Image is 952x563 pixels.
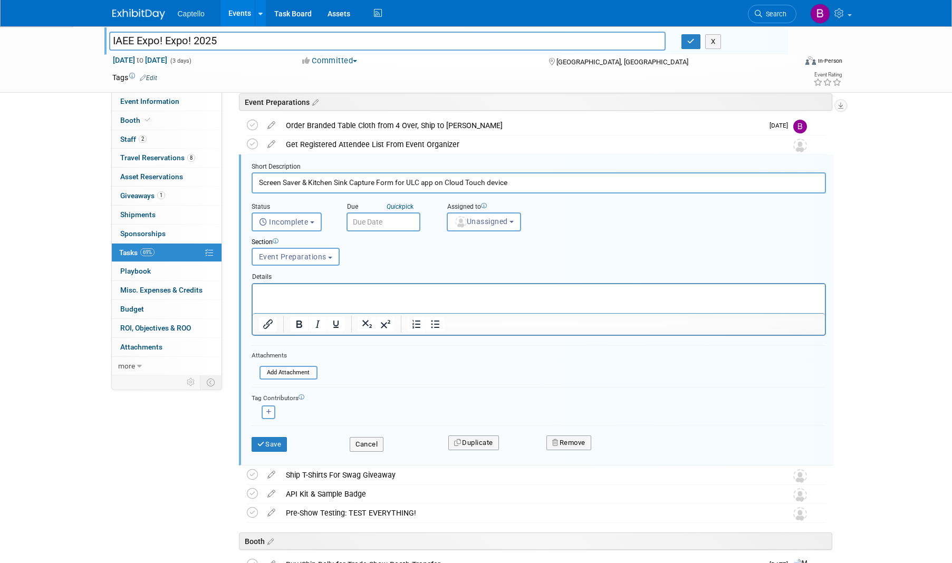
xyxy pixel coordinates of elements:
button: Bold [290,317,308,332]
button: Event Preparations [252,248,340,266]
button: Subscript [358,317,376,332]
span: Asset Reservations [120,172,183,181]
span: Tasks [119,248,155,257]
div: Section [252,238,777,248]
div: Booth [239,532,832,550]
span: Incomplete [259,218,309,226]
div: Event Format [734,55,843,71]
a: Playbook [112,262,222,280]
span: 8 [187,154,195,162]
span: Attachments [120,343,162,351]
input: Due Date [347,212,420,231]
a: Misc. Expenses & Credits [112,281,222,299]
span: Travel Reservations [120,153,195,162]
button: Cancel [350,437,383,452]
div: Due [347,202,431,212]
a: Edit [140,74,157,82]
img: ExhibitDay [112,9,165,20]
button: Duplicate [448,435,499,450]
a: Shipments [112,206,222,224]
span: Event Information [120,97,179,105]
iframe: Rich Text Area [253,284,825,313]
span: (3 days) [169,57,191,64]
span: [GEOGRAPHIC_DATA], [GEOGRAPHIC_DATA] [556,58,688,66]
div: In-Person [818,57,842,65]
span: Giveaways [120,191,165,200]
div: Event Preparations [239,93,832,111]
span: Search [762,10,786,18]
span: Misc. Expenses & Credits [120,286,203,294]
span: 2 [139,135,147,143]
i: Quick [387,203,402,210]
button: Underline [327,317,345,332]
span: Playbook [120,267,151,275]
a: Edit sections [265,536,274,546]
a: Search [748,5,796,23]
a: Edit sections [310,96,319,107]
div: API Kit & Sample Badge [281,485,772,503]
span: Booth [120,116,152,124]
a: Tasks69% [112,244,222,262]
button: Committed [299,55,361,66]
a: edit [262,508,281,518]
span: Unassigned [454,217,508,226]
button: Remove [546,435,591,450]
span: 69% [140,248,155,256]
span: [DATE] [770,122,793,129]
button: Superscript [377,317,395,332]
div: Get Registered Attendee List From Event Organizer [281,135,772,153]
a: Sponsorships [112,225,222,243]
div: Order Branded Table Cloth from 4 Over, Ship to [PERSON_NAME] [281,117,763,134]
a: edit [262,121,281,130]
div: Pre-Show Testing: TEST EVERYTHING! [281,504,772,522]
span: ROI, Objectives & ROO [120,324,191,332]
a: edit [262,470,281,480]
i: Booth reservation complete [145,117,150,123]
img: Brad Froese [793,120,807,133]
button: X [705,34,722,49]
a: edit [262,489,281,499]
a: Attachments [112,338,222,356]
a: edit [262,140,281,149]
span: [DATE] [DATE] [112,55,168,65]
a: ROI, Objectives & ROO [112,319,222,337]
div: Short Description [252,162,826,172]
button: Insert/edit link [259,317,277,332]
span: 1 [157,191,165,199]
img: Unassigned [793,139,807,152]
div: Assigned to [447,202,579,212]
span: Captello [178,9,205,18]
a: Staff2 [112,130,222,149]
a: Event Information [112,92,222,111]
div: Ship T-Shirts For Swag Giveaway [281,466,772,484]
div: Attachments [252,351,318,360]
div: Details [252,268,826,283]
span: Staff [120,135,147,143]
a: Quickpick [384,202,416,211]
td: Toggle Event Tabs [200,375,222,389]
a: Giveaways1 [112,187,222,205]
img: Unassigned [793,507,807,521]
button: Italic [309,317,326,332]
button: Numbered list [408,317,426,332]
span: Budget [120,305,144,313]
a: Asset Reservations [112,168,222,186]
a: Booth [112,111,222,130]
span: more [118,362,135,370]
td: Personalize Event Tab Strip [182,375,200,389]
td: Tags [112,72,157,83]
span: Sponsorships [120,229,166,238]
div: Event Rating [813,72,842,77]
span: to [135,56,145,64]
button: Save [252,437,287,452]
button: Incomplete [252,212,322,231]
img: Format-Inperson.png [805,56,816,65]
button: Unassigned [447,212,522,231]
a: Travel Reservations8 [112,149,222,167]
img: Unassigned [793,488,807,502]
div: Status [252,202,331,212]
button: Bullet list [426,317,444,332]
span: Shipments [120,210,156,219]
div: Tag Contributors [252,392,826,403]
